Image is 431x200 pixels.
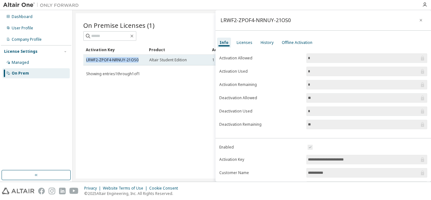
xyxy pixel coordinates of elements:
[237,40,252,45] div: Licenses
[4,49,38,54] div: License Settings
[49,188,55,194] img: instagram.svg
[59,188,66,194] img: linkedin.svg
[219,95,303,100] label: Deactivation Allowed
[12,60,29,65] div: Managed
[219,109,303,114] label: Deactivation Used
[38,188,45,194] img: facebook.svg
[221,18,291,23] div: LRWF2-ZPOF4-NRNUY-21OS0
[2,188,34,194] img: altair_logo.svg
[86,71,140,76] span: Showing entries 1 through 1 of 1
[149,58,187,63] span: Altair Student Edition
[282,40,312,45] div: Offline Activation
[149,45,207,55] div: Product
[219,170,303,175] label: Customer Name
[86,45,144,55] div: Activation Key
[12,37,42,42] div: Company Profile
[86,57,139,63] a: LRWF2-ZPOF4-NRNUY-21OS0
[219,69,303,74] label: Activation Used
[69,188,79,194] img: youtube.svg
[84,191,182,196] p: © 2025 Altair Engineering, Inc. All Rights Reserved.
[103,186,149,191] div: Website Terms of Use
[12,14,32,19] div: Dashboard
[83,21,155,30] span: On Premise Licenses (1)
[219,145,303,150] label: Enabled
[212,58,215,63] span: 1
[220,40,228,45] div: Info
[219,56,303,61] label: Activation Allowed
[219,122,303,127] label: Deactivation Remaining
[84,186,103,191] div: Privacy
[12,26,33,31] div: User Profile
[3,2,82,8] img: Altair One
[149,186,182,191] div: Cookie Consent
[12,71,29,76] div: On Prem
[212,45,270,55] div: Activation Allowed
[219,157,303,162] label: Activation Key
[261,40,274,45] div: History
[219,82,303,87] label: Activation Remaining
